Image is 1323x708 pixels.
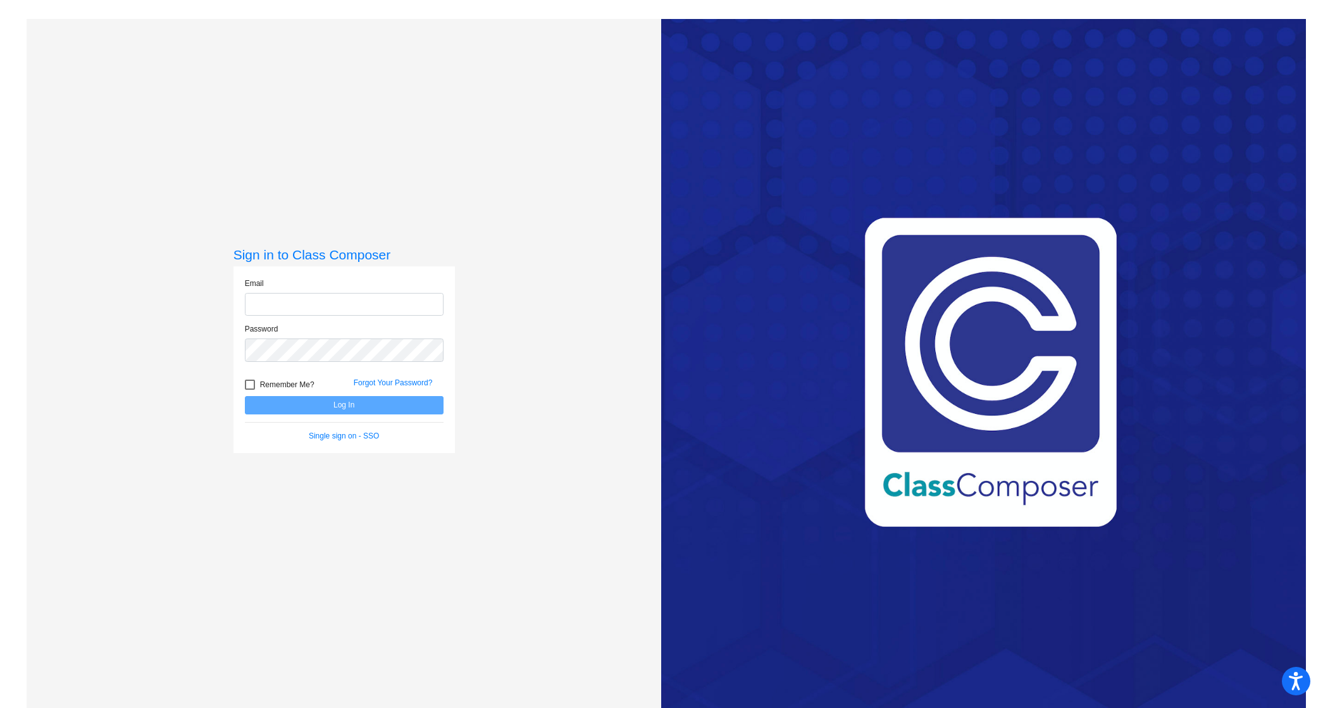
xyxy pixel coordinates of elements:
a: Single sign on - SSO [309,432,379,440]
button: Log In [245,396,444,414]
label: Email [245,278,264,289]
a: Forgot Your Password? [354,378,433,387]
span: Remember Me? [260,377,314,392]
label: Password [245,323,278,335]
h3: Sign in to Class Composer [233,247,455,263]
